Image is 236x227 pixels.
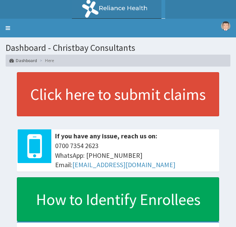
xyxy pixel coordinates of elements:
a: [EMAIL_ADDRESS][DOMAIN_NAME] [72,160,175,169]
li: Here [38,57,54,64]
b: If you have any issue, reach us on: [55,132,157,140]
img: User Image [221,21,230,31]
a: How to Identify Enrollees [17,177,219,221]
a: Click here to submit claims [17,72,219,116]
span: 0700 7354 2623 WhatsApp: [PHONE_NUMBER] Email: [55,141,215,170]
a: Dashboard [9,57,37,64]
h1: Dashboard - Christbay Consultants [6,43,230,53]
